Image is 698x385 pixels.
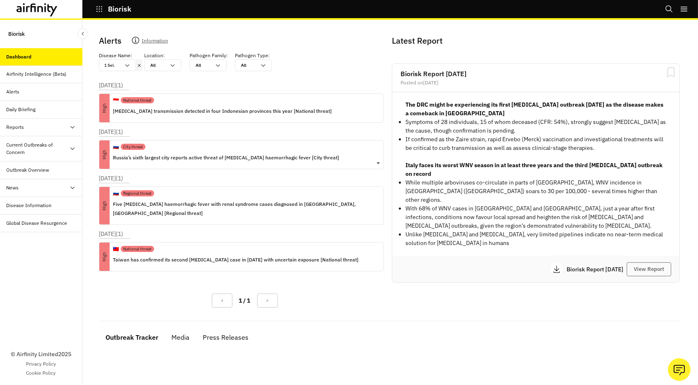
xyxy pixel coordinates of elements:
[123,190,152,196] p: Regional threat
[86,201,123,211] p: High
[77,28,88,39] button: Close Sidebar
[392,35,678,47] p: Latest Report
[113,245,119,253] p: 🇹🇼
[90,252,119,262] p: High
[239,296,251,305] p: 1 / 1
[113,200,377,218] p: Five [MEDICAL_DATA] haemorrhagic fever with renal syndrome cases diagnosed in [GEOGRAPHIC_DATA], ...
[7,53,32,61] div: Dashboard
[7,219,68,227] div: Global Disease Resurgence
[99,230,123,238] p: [DATE] ( 1 )
[108,5,131,13] p: Biorisk
[99,81,123,90] p: [DATE] ( 1 )
[666,67,676,77] svg: Bookmark Report
[26,369,56,377] a: Cookie Policy
[26,360,56,368] a: Privacy Policy
[123,246,152,252] p: National threat
[405,204,666,230] p: With 68% of WNV cases in [GEOGRAPHIC_DATA] and [GEOGRAPHIC_DATA], just a year after first infecti...
[113,97,119,104] p: 🇮🇩
[401,70,671,77] h2: Biorisk Report [DATE]
[7,70,67,78] div: Airfinity Intelligence (Beta)
[7,141,69,156] div: Current Outbreaks of Concern
[7,184,19,191] div: News
[113,143,119,151] p: 🇷🇺
[96,2,131,16] button: Biorisk
[405,101,663,117] strong: The DRC might be experiencing its first [MEDICAL_DATA] outbreak [DATE] as the disease makes a com...
[105,331,158,343] div: Outbreak Tracker
[123,97,152,103] p: National threat
[203,331,248,343] div: Press Releases
[405,118,666,135] p: Symptoms of 28 individuals, 15 of whom deceased (CFR: 54%), strongly suggest [MEDICAL_DATA] as th...
[90,149,119,160] p: High
[7,202,52,209] div: Disease Information
[235,52,270,59] p: Pathogen Type :
[123,144,143,150] p: City threat
[99,52,132,59] p: Disease Name :
[99,174,123,183] p: [DATE] ( 1 )
[190,52,228,59] p: Pathogen Family :
[113,153,339,162] p: Russia’s sixth largest city reports active threat of [MEDICAL_DATA] haemorrhagic fever [City threat]
[99,128,123,136] p: [DATE] ( 1 )
[668,358,691,381] button: Ask our analysts
[171,331,190,343] div: Media
[142,36,168,48] p: Information
[99,35,122,47] p: Alerts
[113,255,358,264] p: Taiwan has confirmed its second [MEDICAL_DATA] case in [DATE] with uncertain exposure [National t...
[405,135,666,152] p: If confirmed as the Zaire strain, rapid Ervebo (Merck) vaccination and investigational treatments...
[665,2,673,16] button: Search
[7,124,24,131] div: Reports
[401,80,671,85] div: Posted on [DATE]
[627,262,671,276] button: View Report
[567,266,627,272] p: Biorisk Report [DATE]
[113,107,332,116] p: [MEDICAL_DATA] transmission detected in four Indonesian provinces this year [National threat]
[7,88,20,96] div: Alerts
[405,178,666,204] p: While multiple arboviruses co-circulate in parts of [GEOGRAPHIC_DATA], WNV incidence in [GEOGRAPH...
[90,103,119,113] p: High
[113,190,119,197] p: 🇷🇺
[7,166,49,174] div: Outbreak Overview
[144,52,165,59] p: Location :
[99,60,124,71] div: 1 Sel.
[405,161,663,177] strong: Italy faces its worst WNV season in at least three years and the third [MEDICAL_DATA] outbreak on...
[11,350,71,359] p: © Airfinity Limited 2025
[257,294,278,308] button: Next Page
[405,230,666,247] p: Unlike [MEDICAL_DATA] and [MEDICAL_DATA], very limited pipelines indicate no near-term medical so...
[8,26,25,42] p: Biorisk
[212,294,232,308] button: Previous Page
[7,106,36,113] div: Daily Briefing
